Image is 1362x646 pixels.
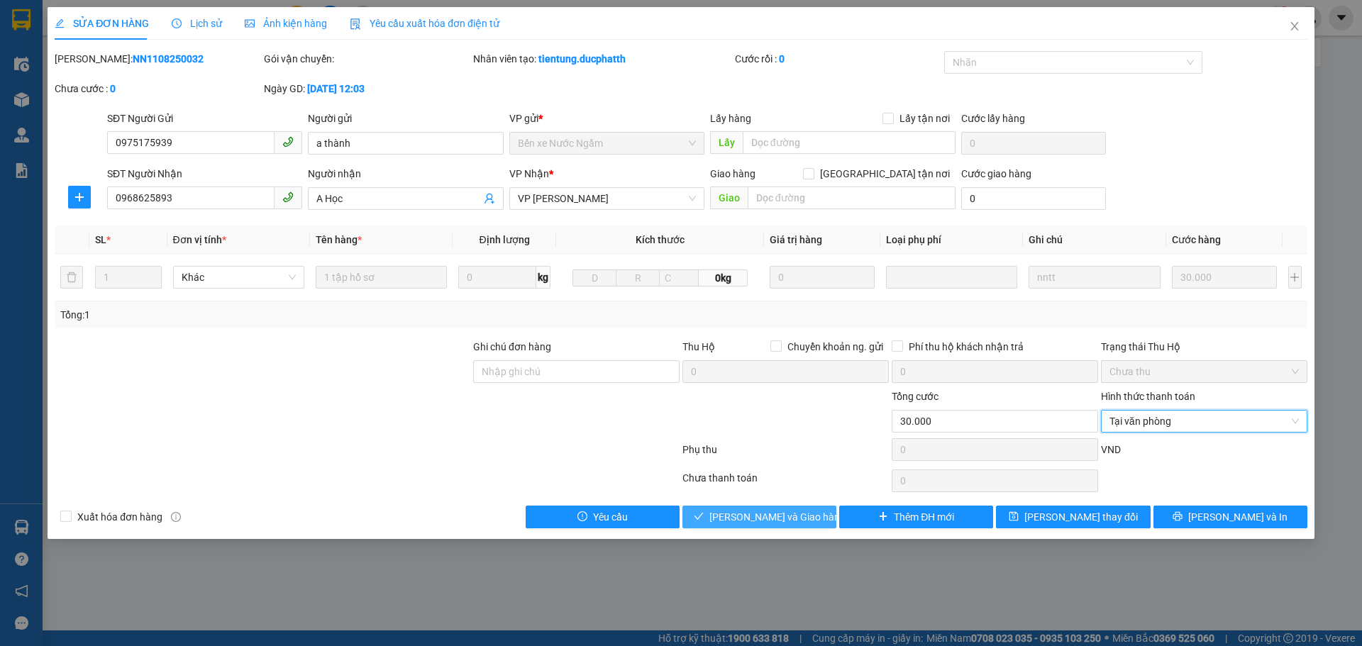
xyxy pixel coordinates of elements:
[743,131,956,154] input: Dọc đường
[616,269,660,286] input: R
[1172,234,1221,245] span: Cước hàng
[782,339,889,355] span: Chuyển khoản ng. gửi
[171,512,181,522] span: info-circle
[282,191,294,203] span: phone
[1009,511,1019,523] span: save
[682,506,836,528] button: check[PERSON_NAME] và Giao hàng
[880,226,1023,254] th: Loại phụ phí
[1288,266,1302,289] button: plus
[735,51,941,67] div: Cước rồi :
[245,18,327,29] span: Ảnh kiện hàng
[1153,506,1307,528] button: printer[PERSON_NAME] và In
[264,51,470,67] div: Gói vận chuyển:
[710,186,748,209] span: Giao
[308,111,503,126] div: Người gửi
[770,266,875,289] input: 0
[536,266,550,289] span: kg
[182,267,296,288] span: Khác
[814,166,956,182] span: [GEOGRAPHIC_DATA] tận nơi
[779,53,785,65] b: 0
[1188,509,1288,525] span: [PERSON_NAME] và In
[961,132,1106,155] input: Cước lấy hàng
[681,470,890,495] div: Chưa thanh toán
[350,18,361,30] img: icon
[473,341,551,352] label: Ghi chú đơn hàng
[538,53,626,65] b: tientung.ducphatth
[55,81,261,96] div: Chưa cước :
[894,509,954,525] span: Thêm ĐH mới
[961,168,1031,179] label: Cước giao hàng
[961,113,1025,124] label: Cước lấy hàng
[484,193,495,204] span: user-add
[748,186,956,209] input: Dọc đường
[518,188,696,209] span: VP Hoằng Kim
[593,509,628,525] span: Yêu cầu
[55,18,149,29] span: SỬA ĐƠN HÀNG
[682,341,715,352] span: Thu Hộ
[518,133,696,154] span: Bến xe Nước Ngầm
[316,234,362,245] span: Tên hàng
[892,391,939,402] span: Tổng cước
[95,234,106,245] span: SL
[307,83,365,94] b: [DATE] 12:03
[1029,266,1160,289] input: Ghi Chú
[903,339,1029,355] span: Phí thu hộ khách nhận trả
[526,506,680,528] button: exclamation-circleYêu cầu
[710,113,751,124] span: Lấy hàng
[770,234,822,245] span: Giá trị hàng
[1275,7,1314,47] button: Close
[350,18,499,29] span: Yêu cầu xuất hóa đơn điện tử
[173,234,226,245] span: Đơn vị tính
[699,269,747,286] span: 0kg
[107,111,302,126] div: SĐT Người Gửi
[72,509,168,525] span: Xuất hóa đơn hàng
[1289,21,1300,32] span: close
[577,511,587,523] span: exclamation-circle
[1101,391,1195,402] label: Hình thức thanh toán
[694,511,704,523] span: check
[894,111,956,126] span: Lấy tận nơi
[69,191,90,203] span: plus
[473,51,732,67] div: Nhân viên tạo:
[636,234,685,245] span: Kích thước
[1291,417,1300,425] span: close-circle
[473,360,680,383] input: Ghi chú đơn hàng
[172,18,182,28] span: clock-circle
[572,269,616,286] input: D
[479,234,529,245] span: Định lượng
[1101,339,1307,355] div: Trạng thái Thu Hộ
[245,18,255,28] span: picture
[55,51,261,67] div: [PERSON_NAME]:
[68,186,91,208] button: plus
[1109,361,1299,382] span: Chưa thu
[996,506,1150,528] button: save[PERSON_NAME] thay đổi
[509,111,704,126] div: VP gửi
[1023,226,1166,254] th: Ghi chú
[282,136,294,147] span: phone
[509,168,549,179] span: VP Nhận
[710,131,743,154] span: Lấy
[839,506,993,528] button: plusThêm ĐH mới
[1024,509,1138,525] span: [PERSON_NAME] thay đổi
[172,18,222,29] span: Lịch sử
[110,83,116,94] b: 0
[709,509,846,525] span: [PERSON_NAME] và Giao hàng
[1109,411,1299,432] span: Tại văn phòng
[1173,511,1183,523] span: printer
[710,168,755,179] span: Giao hàng
[60,307,526,323] div: Tổng: 1
[681,442,890,467] div: Phụ thu
[1172,266,1278,289] input: 0
[878,511,888,523] span: plus
[264,81,470,96] div: Ngày GD:
[55,18,65,28] span: edit
[308,166,503,182] div: Người nhận
[659,269,699,286] input: C
[316,266,447,289] input: VD: Bàn, Ghế
[107,166,302,182] div: SĐT Người Nhận
[133,53,204,65] b: NN1108250032
[961,187,1106,210] input: Cước giao hàng
[1101,444,1121,455] span: VND
[60,266,83,289] button: delete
